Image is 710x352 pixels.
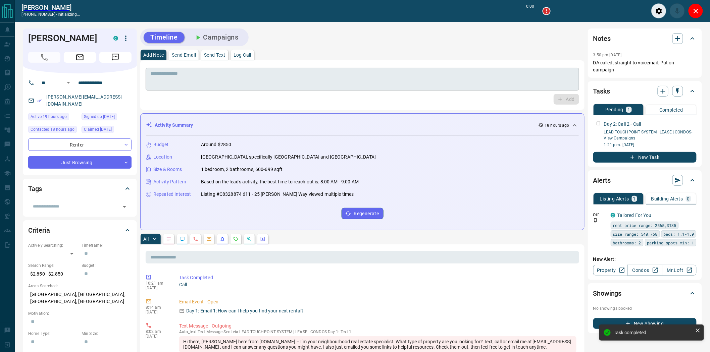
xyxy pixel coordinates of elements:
div: Task completed [614,330,693,335]
span: initializing... [58,12,80,17]
div: Renter [28,138,132,151]
button: Campaigns [187,32,245,43]
p: DA called, straight to voicemail. Put on campaign [593,59,697,73]
p: Off [593,212,607,218]
div: condos.ca [113,36,118,41]
p: Repeated Interest [153,191,191,198]
p: Add Note [143,53,164,57]
p: 1 bedroom, 2 bathrooms, 600-699 sqft [201,166,283,173]
p: 0:00 [526,3,535,18]
svg: Opportunities [247,236,252,242]
a: LEAD TOUCHPOINT SYSTEM | LEASE | CONDOS- View Campaigns [604,130,693,140]
p: Pending [605,107,623,112]
p: [DATE] [146,334,169,339]
a: [PERSON_NAME][EMAIL_ADDRESS][DOMAIN_NAME] [46,94,122,107]
span: Claimed [DATE] [84,126,112,133]
span: Active 19 hours ago [31,113,67,120]
p: Text Message - Outgoing [179,322,576,330]
p: Around $2850 [201,141,232,148]
div: condos.ca [611,213,615,218]
div: Mute [670,3,685,18]
p: Min Size: [82,331,132,337]
p: Send Email [172,53,196,57]
a: Property [593,265,628,276]
p: Log Call [234,53,251,57]
button: Regenerate [342,208,384,219]
p: Listing Alerts [600,196,629,201]
p: Search Range: [28,262,78,269]
p: 8:02 am [146,329,169,334]
p: Send Text [204,53,225,57]
a: Mr.Loft [662,265,697,276]
p: Areas Searched: [28,283,132,289]
p: $2,850 - $2,850 [28,269,78,280]
h2: Criteria [28,225,50,236]
svg: Agent Actions [260,236,265,242]
div: Alerts [593,172,697,188]
h1: [PERSON_NAME] [28,33,103,44]
div: Audio Settings [651,3,666,18]
p: [GEOGRAPHIC_DATA], specifically [GEOGRAPHIC_DATA] and [GEOGRAPHIC_DATA] [201,154,376,161]
svg: Lead Browsing Activity [180,236,185,242]
button: Open [120,202,129,212]
button: New Showing [593,318,697,329]
h2: Alerts [593,175,611,186]
div: Tasks [593,83,697,99]
span: rent price range: 2565,3135 [613,222,676,229]
div: Notes [593,31,697,47]
p: Activity Summary [155,122,193,129]
p: 1 [633,196,636,201]
a: [PERSON_NAME] [21,3,80,11]
p: Completed [659,108,683,112]
div: Showings [593,285,697,301]
span: bathrooms: 2 [613,239,641,246]
p: 1:21 p.m. [DATE] [604,142,697,148]
span: auto_text [179,330,197,334]
span: Message [99,52,132,63]
p: 10:21 am [146,281,169,286]
svg: Push Notification Only [593,218,598,223]
span: Email [64,52,96,63]
svg: Notes [166,236,171,242]
svg: Requests [233,236,239,242]
span: parking spots min: 1 [647,239,694,246]
a: Condos [627,265,662,276]
p: [DATE] [146,310,169,314]
p: Budget: [82,262,132,269]
h2: Tasks [593,86,610,97]
p: Task Completed [179,274,576,281]
p: Text Message Sent via LEAD TOUCHPOINT SYSTEM | LEASE | CONDOS Day 1: Text 1 [179,330,576,334]
div: Tue Aug 12 2025 [28,113,78,122]
p: Day 1: Email 1: How can I help you find your next rental? [186,307,304,314]
p: 18 hours ago [545,122,569,128]
button: Timeline [144,32,185,43]
h2: Tags [28,183,42,194]
span: beds: 1.1-1.9 [664,231,694,237]
div: Criteria [28,222,132,238]
p: Based on the lead's activity, the best time to reach out is: 8:00 AM - 9:00 AM [201,178,359,185]
div: Fri May 10 2019 [82,126,132,135]
p: Budget [153,141,169,148]
svg: Emails [206,236,212,242]
svg: Listing Alerts [220,236,225,242]
p: Email Event - Open [179,298,576,305]
p: Timeframe: [82,242,132,248]
p: 3:50 pm [DATE] [593,53,622,57]
h2: Showings [593,288,622,299]
div: Fri May 10 2019 [82,113,132,122]
div: Just Browsing [28,156,132,169]
h2: Notes [593,33,611,44]
span: size range: 540,768 [613,231,658,237]
p: Activity Pattern [153,178,186,185]
p: New Alert: [593,256,697,263]
svg: Calls [193,236,198,242]
p: 8:14 am [146,305,169,310]
p: Actively Searching: [28,242,78,248]
p: Home Type: [28,331,78,337]
p: [PHONE_NUMBER] - [21,11,80,17]
p: Location [153,154,172,161]
div: Close [688,3,703,18]
p: Listing #C8328874 611 - 25 [PERSON_NAME] Way viewed multiple times [201,191,354,198]
p: 1 [627,107,630,112]
p: 0 [687,196,690,201]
